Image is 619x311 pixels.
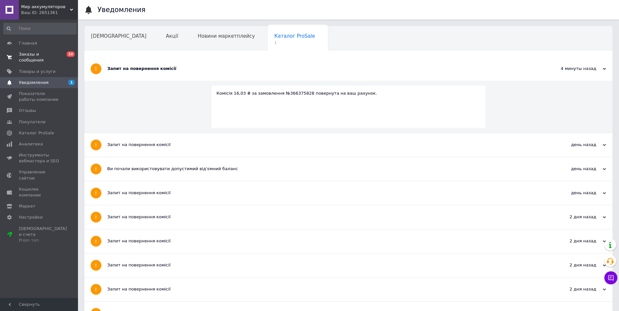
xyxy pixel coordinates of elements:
[19,237,67,243] div: Prom топ
[19,119,45,125] span: Покупатели
[541,142,606,148] div: день назад
[19,91,60,102] span: Показатели работы компании
[107,66,541,72] div: Запит на повернення комісії
[166,33,178,39] span: Акції
[19,226,67,244] span: [DEMOGRAPHIC_DATA] и счета
[21,4,70,10] span: Мир аккумуляторов
[19,108,36,114] span: Отзывы
[19,203,35,209] span: Маркет
[541,214,606,220] div: 2 дня назад
[107,238,541,244] div: Запит на повернення комісії
[541,166,606,172] div: день назад
[19,80,48,86] span: Уведомления
[19,169,60,181] span: Управление сайтом
[91,33,147,39] span: [DEMOGRAPHIC_DATA]
[107,190,541,196] div: Запит на повернення комісії
[107,142,541,148] div: Запит на повернення комісії
[19,130,54,136] span: Каталог ProSale
[107,214,541,220] div: Запит на повернення комісії
[19,214,43,220] span: Настройки
[541,190,606,196] div: день назад
[19,40,37,46] span: Главная
[19,69,56,74] span: Товары и услуги
[274,40,315,45] span: 1
[107,262,541,268] div: Запит на повернення комісії
[107,166,541,172] div: Ви почали використовувати допустимий від'ємний баланс
[68,80,75,85] span: 1
[604,271,617,284] button: Чат с покупателем
[19,51,60,63] span: Заказы и сообщения
[21,10,78,16] div: Ваш ID: 2651361
[541,286,606,292] div: 2 дня назад
[216,90,481,96] div: Комісія 16,03 ₴ за замовлення №366375828 повернута на ваш рахунок.
[107,286,541,292] div: Запит на повернення комісії
[19,152,60,164] span: Инструменты вебмастера и SEO
[3,23,77,34] input: Поиск
[19,186,60,198] span: Кошелек компании
[541,66,606,72] div: 4 минуты назад
[541,238,606,244] div: 2 дня назад
[198,33,255,39] span: Новини маркетплейсу
[97,6,146,14] h1: Уведомления
[541,262,606,268] div: 2 дня назад
[19,141,43,147] span: Аналитика
[274,33,315,39] span: Каталог ProSale
[67,51,75,57] span: 10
